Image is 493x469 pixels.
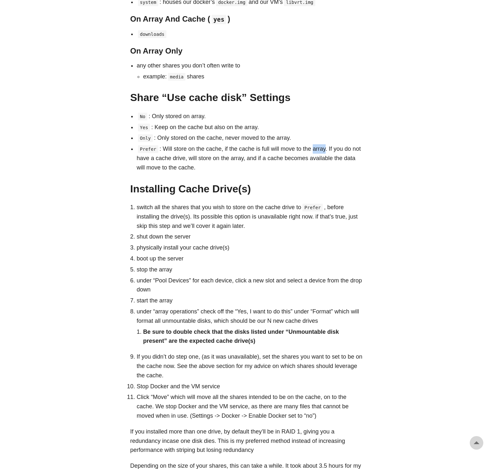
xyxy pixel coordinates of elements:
li: : Only stored on array. [137,112,363,121]
li: any other shares you don’t often write to [137,61,363,81]
li: switch all the shares that you wish to store on the cache drive to , before installing the drive(... [137,203,363,230]
code: media [168,73,185,81]
li: boot up the server [137,254,363,263]
code: Prefer [138,145,158,153]
li: : Will store on the cache, if the cache is full will move to the array. If you do not have a cach... [137,144,363,172]
li: If you didn’t do step one, (as it was unavailable), set the shares you want to set to be on the c... [137,352,363,380]
li: Click “Move” which will move all the shares intended to be on the cache, on to the cache. We stop... [137,393,363,420]
h3: On Array Only [130,46,363,56]
code: yes [212,15,226,24]
li: under “array operations” check off the “Yes, I want to do this” under “Format” which will format ... [137,307,363,346]
code: Only [138,134,153,142]
h2: Share “Use cache disk” Settings [130,91,363,104]
code: Prefer [302,204,323,211]
p: If you installed more than one drive, by default they’ll be in RAID 1, giving you a redundancy in... [130,427,363,455]
code: No [138,113,147,120]
code: downloads [138,30,166,38]
h2: Installing Cache Drive(s) [130,183,363,195]
li: start the array [137,296,363,305]
li: under “Pool Devices” for each device, click a new slot and select a device from the drop down [137,276,363,295]
code: Yes [138,124,150,131]
li: Stop Docker and the VM service [137,382,363,391]
strong: Be sure to double check that the disks listed under “Unmountable disk present” are the expected c... [143,329,339,344]
h3: On Array And Cache ( ) [130,15,363,24]
li: shut down the server [137,232,363,241]
li: : Keep on the cache but also on the array. [137,123,363,132]
a: go to top [470,436,483,450]
li: : Only stored on the cache, never moved to the array. [137,133,363,143]
li: example: shares [143,72,363,81]
li: stop the array [137,265,363,274]
li: physically install your cache drive(s) [137,243,363,252]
